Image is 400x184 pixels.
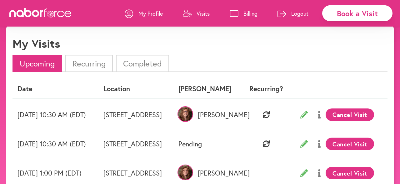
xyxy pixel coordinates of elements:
p: My Profile [138,10,163,17]
li: Completed [116,55,169,72]
th: [PERSON_NAME] [173,80,242,98]
p: Visits [197,10,210,17]
a: Logout [277,4,308,23]
p: Billing [243,10,257,17]
button: Cancel Visit [326,108,374,121]
div: Book a Visit [322,5,392,21]
p: Logout [291,10,308,17]
p: [PERSON_NAME] [178,111,237,119]
td: [STREET_ADDRESS] [98,131,173,157]
th: Recurring? [242,80,290,98]
h1: My Visits [12,37,60,50]
a: Billing [230,4,257,23]
td: [DATE] 10:30 AM (EDT) [12,131,98,157]
a: My Profile [125,4,163,23]
th: Location [98,80,173,98]
p: [PERSON_NAME] [178,169,237,177]
li: Upcoming [12,55,62,72]
img: VfMmOLChR2GfaR7mSB0J [177,106,193,122]
li: Recurring [65,55,112,72]
th: Date [12,80,98,98]
td: [STREET_ADDRESS] [98,98,173,131]
td: [DATE] 10:30 AM (EDT) [12,98,98,131]
img: VfMmOLChR2GfaR7mSB0J [177,165,193,180]
button: Cancel Visit [326,138,374,150]
td: Pending [173,131,242,157]
a: Visits [183,4,210,23]
button: Cancel Visit [326,167,374,179]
